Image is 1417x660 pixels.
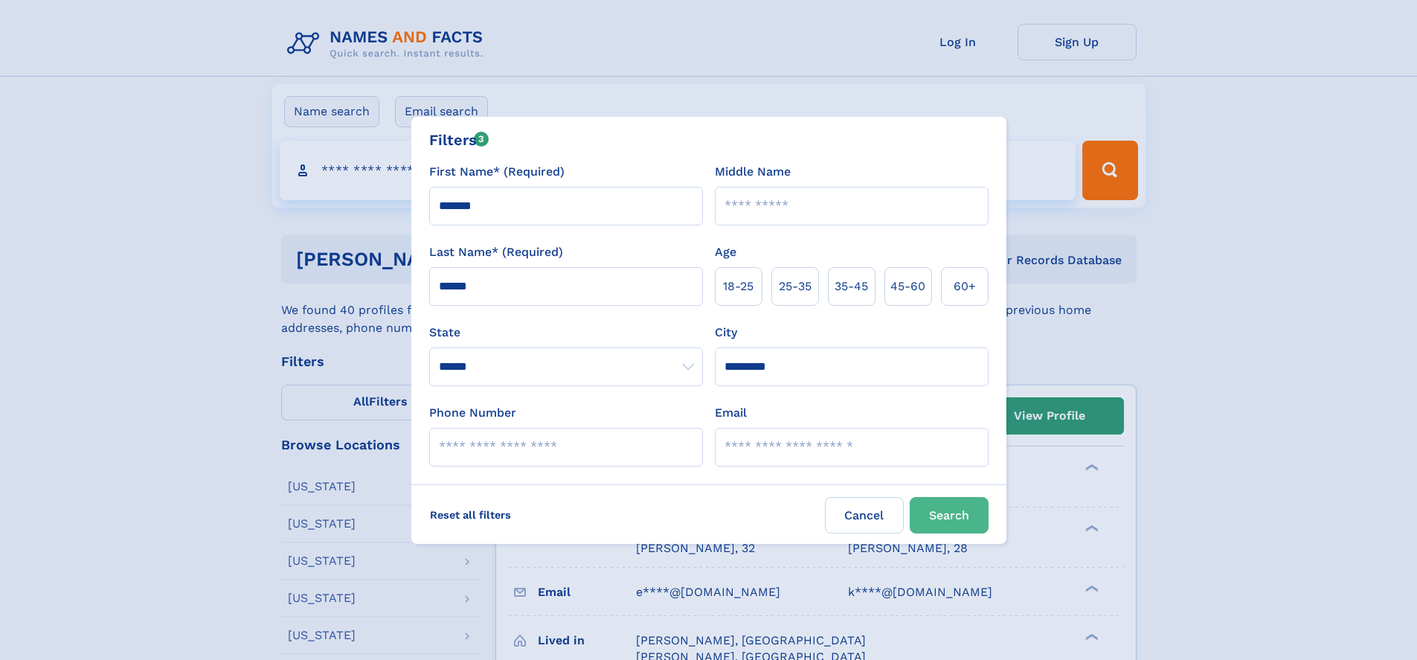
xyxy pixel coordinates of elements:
[429,324,703,342] label: State
[835,278,868,295] span: 35‑45
[715,324,737,342] label: City
[910,497,989,534] button: Search
[420,497,521,533] label: Reset all filters
[715,243,736,261] label: Age
[890,278,925,295] span: 45‑60
[715,163,791,181] label: Middle Name
[723,278,754,295] span: 18‑25
[779,278,812,295] span: 25‑35
[715,404,747,422] label: Email
[429,243,563,261] label: Last Name* (Required)
[954,278,976,295] span: 60+
[429,129,489,151] div: Filters
[429,404,516,422] label: Phone Number
[825,497,904,534] label: Cancel
[429,163,565,181] label: First Name* (Required)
